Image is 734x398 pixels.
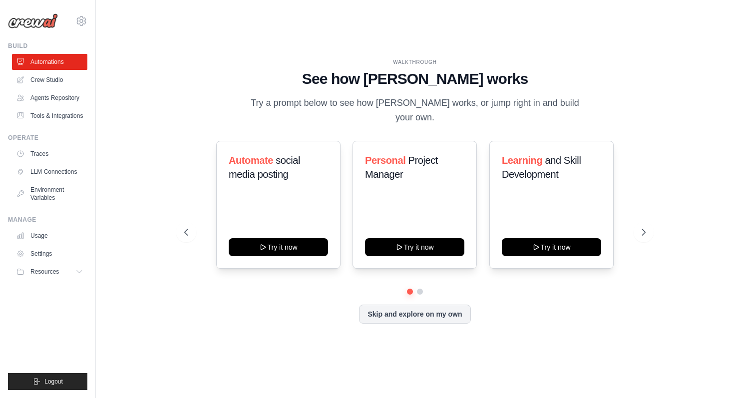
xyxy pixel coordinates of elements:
[12,228,87,244] a: Usage
[359,305,470,324] button: Skip and explore on my own
[12,146,87,162] a: Traces
[30,268,59,276] span: Resources
[8,216,87,224] div: Manage
[184,70,645,88] h1: See how [PERSON_NAME] works
[365,155,405,166] span: Personal
[12,182,87,206] a: Environment Variables
[229,155,273,166] span: Automate
[44,378,63,386] span: Logout
[8,373,87,390] button: Logout
[12,90,87,106] a: Agents Repository
[8,42,87,50] div: Build
[12,246,87,262] a: Settings
[184,58,645,66] div: WALKTHROUGH
[12,72,87,88] a: Crew Studio
[365,238,464,256] button: Try it now
[12,108,87,124] a: Tools & Integrations
[502,238,601,256] button: Try it now
[502,155,581,180] span: and Skill Development
[12,54,87,70] a: Automations
[8,13,58,28] img: Logo
[502,155,542,166] span: Learning
[247,96,583,125] p: Try a prompt below to see how [PERSON_NAME] works, or jump right in and build your own.
[8,134,87,142] div: Operate
[229,238,328,256] button: Try it now
[12,264,87,280] button: Resources
[12,164,87,180] a: LLM Connections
